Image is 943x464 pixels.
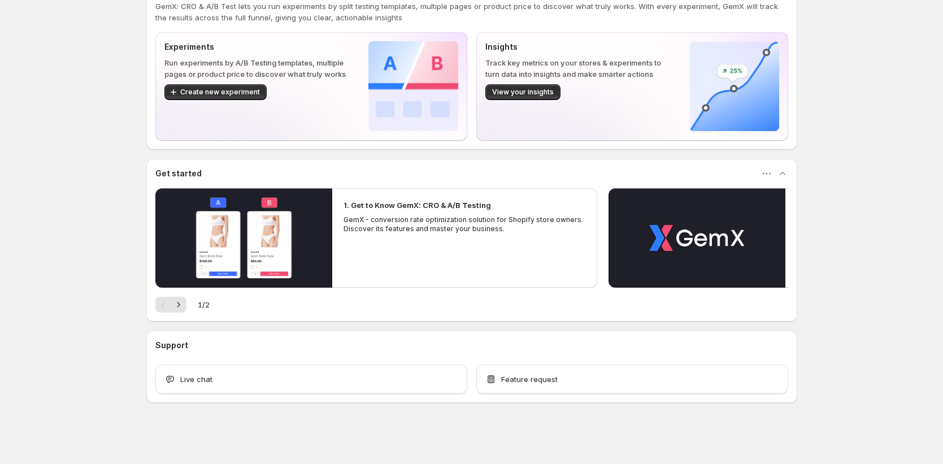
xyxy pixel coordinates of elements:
button: Play video [609,188,785,288]
span: View your insights [492,88,554,97]
h3: Support [155,340,188,351]
span: 1 / 2 [198,299,210,310]
p: Run experiments by A/B Testing templates, multiple pages or product price to discover what truly ... [164,57,350,80]
button: Play video [155,188,332,288]
button: Create new experiment [164,84,267,100]
h2: 1. Get to Know GemX: CRO & A/B Testing [344,200,491,211]
p: GemX - conversion rate optimization solution for Shopify store owners. Discover its features and ... [344,215,586,233]
span: Live chat [180,374,212,385]
span: Create new experiment [180,88,260,97]
img: Experiments [368,41,458,131]
p: Experiments [164,41,350,53]
h3: Get started [155,168,202,179]
button: View your insights [485,84,560,100]
span: Feature request [501,374,558,385]
p: Insights [485,41,671,53]
img: Insights [689,41,779,131]
p: GemX: CRO & A/B Test lets you run experiments by split testing templates, multiple pages or produ... [155,1,788,23]
button: Next [171,297,186,313]
p: Track key metrics on your stores & experiments to turn data into insights and make smarter actions [485,57,671,80]
nav: Pagination [155,297,186,313]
